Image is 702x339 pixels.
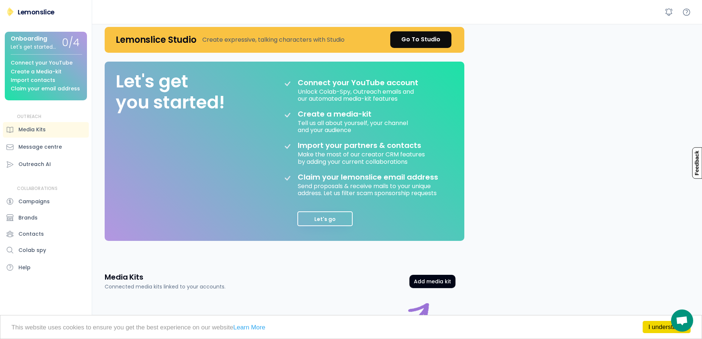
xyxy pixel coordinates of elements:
[6,7,15,16] img: Lemonslice
[18,7,55,17] div: Lemonslice
[11,60,73,66] div: Connect your YouTube
[233,324,265,331] a: Learn More
[401,35,440,44] div: Go To Studio
[105,283,226,291] div: Connected media kits linked to your accounts.
[298,118,409,134] div: Tell us all about yourself, your channel and your audience
[18,214,38,222] div: Brands
[11,44,56,50] div: Let's get started...
[62,37,80,49] div: 0/4
[297,211,353,226] button: Let's go
[17,114,42,120] div: OUTREACH
[298,87,415,102] div: Unlock Colab-Spy, Outreach emails and our automated media-kit features
[298,141,421,150] div: Import your partners & contacts
[18,143,62,151] div: Message centre
[298,110,390,118] div: Create a media-kit
[116,34,196,45] h4: Lemonslice Studio
[643,321,691,333] a: I understand!
[105,272,143,282] h3: Media Kits
[18,264,31,271] div: Help
[18,198,50,205] div: Campaigns
[17,186,57,192] div: COLLABORATIONS
[18,230,44,238] div: Contacts
[11,77,55,83] div: Import contacts
[298,173,438,181] div: Claim your lemonslice email address
[116,71,225,113] div: Let's get you started!
[409,275,455,288] button: Add media kit
[11,324,691,331] p: This website uses cookies to ensure you get the best experience on our website
[18,246,46,254] div: Colab spy
[11,69,62,75] div: Create a Media-kit
[298,181,445,197] div: Send proposals & receive mails to your unique address. Let us filter scam sponsorship requests
[11,35,47,42] div: Onboarding
[390,31,451,48] a: Go To Studio
[18,126,46,134] div: Media Kits
[18,160,51,168] div: Outreach AI
[298,150,426,165] div: Make the most of our creator CRM features by adding your current collaborations
[298,78,418,87] div: Connect your YouTube account
[202,35,345,44] div: Create expressive, talking characters with Studio
[671,309,693,332] a: Mở cuộc trò chuyện
[11,86,80,91] div: Claim your email address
